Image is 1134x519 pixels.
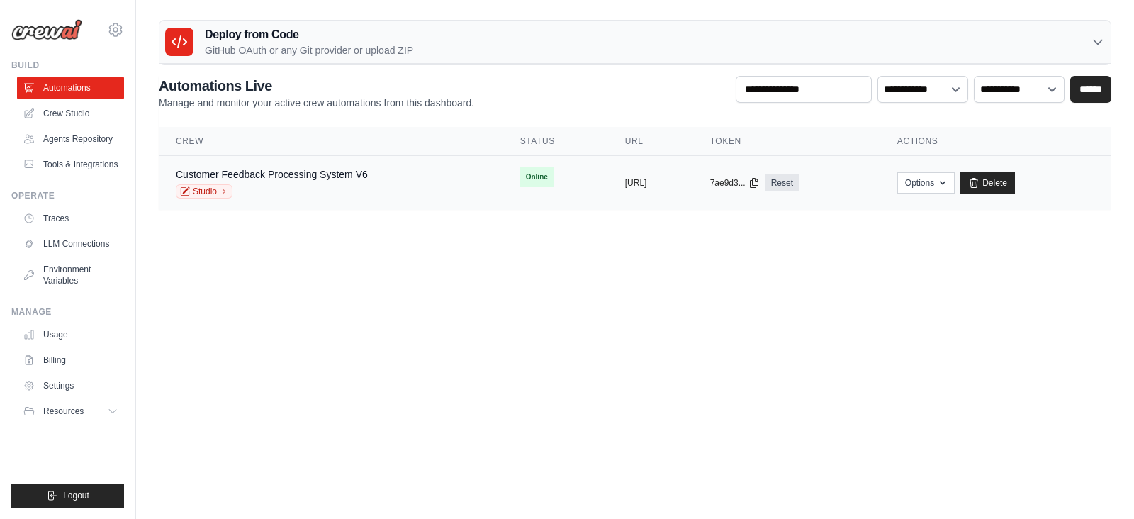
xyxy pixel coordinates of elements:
a: Settings [17,374,124,397]
th: URL [608,127,693,156]
th: Crew [159,127,503,156]
a: Tools & Integrations [17,153,124,176]
div: Operate [11,190,124,201]
a: Billing [17,349,124,372]
h3: Deploy from Code [205,26,413,43]
th: Token [693,127,880,156]
img: Logo [11,19,82,40]
a: Traces [17,207,124,230]
span: Online [520,167,554,187]
div: Manage [11,306,124,318]
button: Resources [17,400,124,423]
a: Agents Repository [17,128,124,150]
th: Status [503,127,608,156]
button: Logout [11,484,124,508]
h2: Automations Live [159,76,474,96]
a: Delete [960,172,1015,194]
p: Manage and monitor your active crew automations from this dashboard. [159,96,474,110]
a: Studio [176,184,232,199]
p: GitHub OAuth or any Git provider or upload ZIP [205,43,413,57]
a: Usage [17,323,124,346]
a: Customer Feedback Processing System V6 [176,169,368,180]
th: Actions [880,127,1111,156]
a: Crew Studio [17,102,124,125]
div: Build [11,60,124,71]
button: Options [897,172,955,194]
a: Automations [17,77,124,99]
a: Reset [765,174,799,191]
button: 7ae9d3... [710,177,760,189]
a: LLM Connections [17,233,124,255]
span: Resources [43,406,84,417]
a: Environment Variables [17,258,124,292]
span: Logout [63,490,89,501]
